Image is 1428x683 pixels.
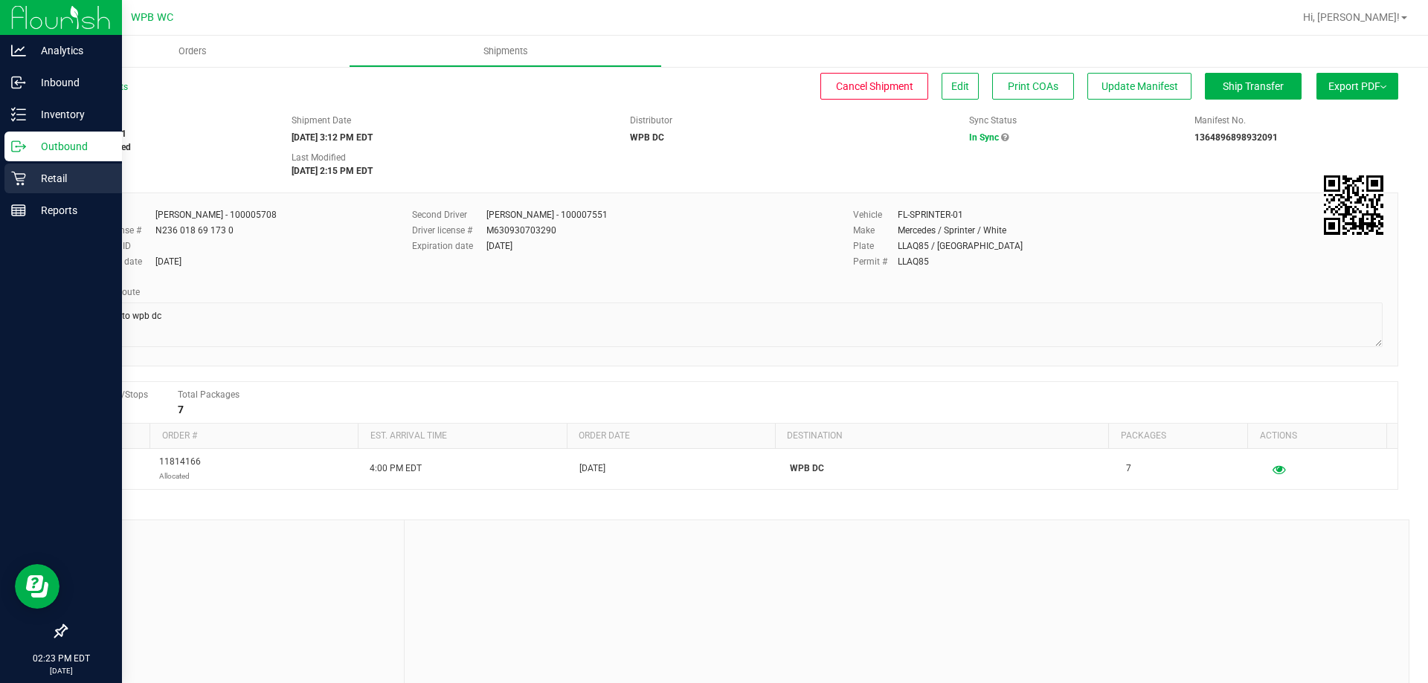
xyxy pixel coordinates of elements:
p: 02:23 PM EDT [7,652,115,665]
span: WPB WC [131,11,173,24]
th: Est. arrival time [358,424,566,449]
button: Export PDF [1316,73,1398,100]
p: Reports [26,201,115,219]
button: Edit [942,73,979,100]
label: Expiration date [412,239,486,253]
inline-svg: Outbound [11,139,26,154]
label: Vehicle [853,208,898,221]
span: Print COAs [1008,80,1058,92]
button: Cancel Shipment [820,73,928,100]
div: [PERSON_NAME] - 100007551 [486,208,608,221]
p: Inbound [26,74,115,91]
div: [DATE] [486,239,512,253]
inline-svg: Inbound [11,75,26,90]
div: M630930703290 [486,224,556,237]
span: Shipment # [65,114,269,127]
inline-svg: Retail [11,171,26,186]
button: Ship Transfer [1205,73,1302,100]
span: 4:00 PM EDT [370,462,422,476]
span: Edit [951,80,969,92]
label: Permit # [853,255,898,268]
label: Driver license # [412,224,486,237]
label: Make [853,224,898,237]
p: [DATE] [7,665,115,676]
button: Print COAs [992,73,1074,100]
inline-svg: Analytics [11,43,26,58]
span: In Sync [969,132,999,143]
span: 7 [1126,462,1131,476]
div: LLAQ85 / [GEOGRAPHIC_DATA] [898,239,1023,253]
p: WPB DC [790,462,1108,476]
th: Order date [567,424,775,449]
span: Update Manifest [1101,80,1178,92]
th: Actions [1247,424,1386,449]
span: Shipments [463,45,548,58]
button: Update Manifest [1087,73,1191,100]
p: Allocated [159,469,201,483]
p: Analytics [26,42,115,59]
qrcode: 20250821-001 [1324,175,1383,235]
label: Manifest No. [1194,114,1246,127]
label: Last Modified [292,151,346,164]
span: 11814166 [159,455,201,483]
label: Second Driver [412,208,486,221]
iframe: Resource center [15,564,59,609]
img: Scan me! [1324,175,1383,235]
a: Orders [36,36,349,67]
p: Inventory [26,106,115,123]
span: Ship Transfer [1223,80,1284,92]
label: Sync Status [969,114,1017,127]
span: Orders [158,45,227,58]
strong: 1364896898932091 [1194,132,1278,143]
label: Distributor [630,114,672,127]
div: [PERSON_NAME] - 100005708 [155,208,277,221]
strong: [DATE] 3:12 PM EDT [292,132,373,143]
div: LLAQ85 [898,255,929,268]
inline-svg: Reports [11,203,26,218]
th: Packages [1108,424,1247,449]
th: Destination [775,424,1108,449]
div: Mercedes / Sprinter / White [898,224,1006,237]
p: Retail [26,169,115,187]
label: Plate [853,239,898,253]
span: Cancel Shipment [836,80,913,92]
inline-svg: Inventory [11,107,26,122]
strong: WPB DC [630,132,664,143]
strong: [DATE] 2:15 PM EDT [292,166,373,176]
span: Hi, [PERSON_NAME]! [1303,11,1400,23]
a: Shipments [349,36,662,67]
strong: 7 [178,404,184,415]
th: Order # [149,424,358,449]
span: Total Packages [178,389,239,400]
div: N236 018 69 173 0 [155,224,234,237]
label: Shipment Date [292,114,351,127]
p: Outbound [26,137,115,155]
div: FL-SPRINTER-01 [898,208,963,221]
div: [DATE] [155,255,181,268]
span: Notes [77,531,393,549]
span: [DATE] [579,462,605,476]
